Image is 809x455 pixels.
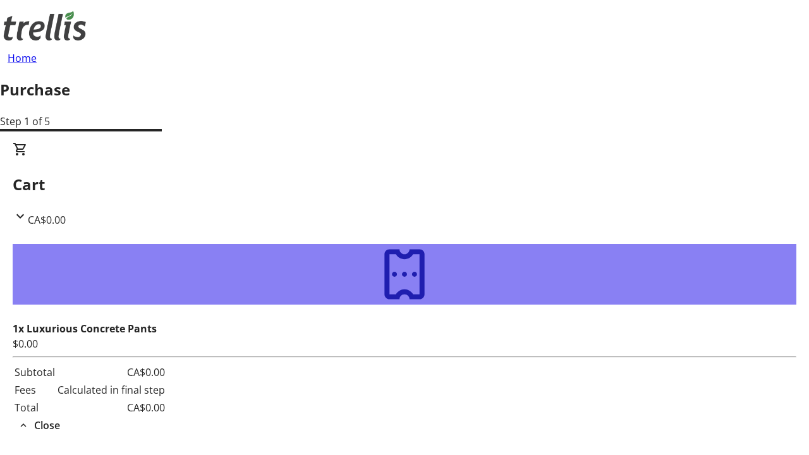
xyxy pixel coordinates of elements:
[14,364,56,380] td: Subtotal
[14,399,56,416] td: Total
[13,142,796,227] div: CartCA$0.00
[57,399,166,416] td: CA$0.00
[28,213,66,227] span: CA$0.00
[14,382,56,398] td: Fees
[57,382,166,398] td: Calculated in final step
[57,364,166,380] td: CA$0.00
[13,227,796,434] div: CartCA$0.00
[13,418,65,433] button: Close
[34,418,60,433] span: Close
[13,336,796,351] div: $0.00
[13,322,157,336] strong: 1x Luxurious Concrete Pants
[13,173,796,196] h2: Cart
